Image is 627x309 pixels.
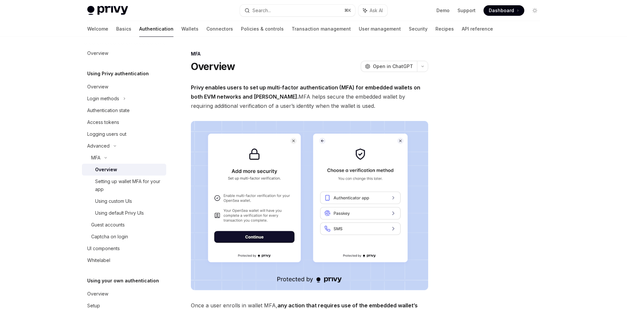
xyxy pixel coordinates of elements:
a: Overview [82,81,166,93]
div: MFA [191,51,428,57]
div: Using default Privy UIs [95,209,144,217]
button: Search...⌘K [240,5,355,16]
a: Demo [436,7,450,14]
div: Captcha on login [91,233,128,241]
div: Authentication state [87,107,130,114]
a: Policies & controls [241,21,284,37]
a: Using default Privy UIs [82,207,166,219]
a: Overview [82,288,166,300]
div: UI components [87,245,120,252]
a: Overview [82,164,166,176]
a: Access tokens [82,116,166,128]
img: images/MFA.png [191,121,428,290]
span: MFA helps secure the embedded wallet by requiring additional verification of a user’s identity wh... [191,83,428,110]
a: Connectors [206,21,233,37]
div: Login methods [87,95,119,103]
a: Authentication state [82,105,166,116]
h5: Using your own authentication [87,277,159,285]
a: Security [409,21,428,37]
a: Basics [116,21,131,37]
button: Ask AI [358,5,387,16]
a: UI components [82,243,166,254]
a: Guest accounts [82,219,166,231]
h5: Using Privy authentication [87,70,149,78]
span: Open in ChatGPT [373,63,413,70]
strong: Privy enables users to set up multi-factor authentication (MFA) for embedded wallets on both EVM ... [191,84,420,100]
a: Welcome [87,21,108,37]
span: ⌘ K [344,8,351,13]
a: Overview [82,47,166,59]
div: Overview [87,83,108,91]
a: Support [457,7,476,14]
span: Ask AI [370,7,383,14]
a: Wallets [181,21,198,37]
a: Captcha on login [82,231,166,243]
a: Transaction management [292,21,351,37]
a: Setting up wallet MFA for your app [82,176,166,195]
a: Dashboard [483,5,524,16]
a: API reference [462,21,493,37]
img: light logo [87,6,128,15]
div: Advanced [87,142,110,150]
h1: Overview [191,60,235,72]
a: Using custom UIs [82,195,166,207]
div: Using custom UIs [95,197,132,205]
a: Whitelabel [82,254,166,266]
div: Overview [87,290,108,298]
a: User management [359,21,401,37]
span: Dashboard [489,7,514,14]
button: Open in ChatGPT [361,61,417,72]
a: Recipes [435,21,454,37]
div: Setting up wallet MFA for your app [95,178,162,193]
div: Logging users out [87,130,126,138]
a: Logging users out [82,128,166,140]
a: Authentication [139,21,173,37]
div: Overview [95,166,117,174]
div: Overview [87,49,108,57]
button: Toggle dark mode [530,5,540,16]
div: Guest accounts [91,221,125,229]
div: MFA [91,154,100,162]
div: Whitelabel [87,256,110,264]
div: Access tokens [87,118,119,126]
div: Search... [252,7,271,14]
